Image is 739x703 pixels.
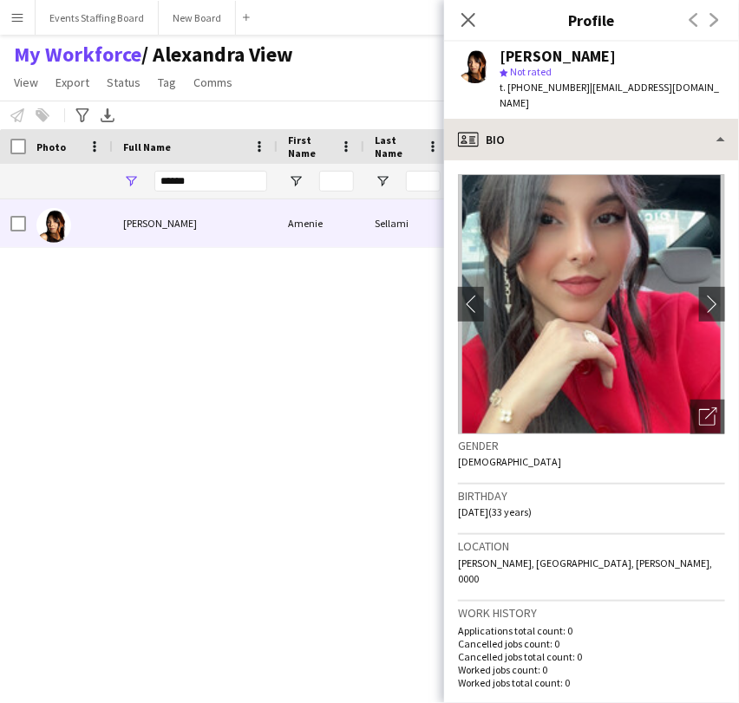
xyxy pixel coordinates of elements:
p: Applications total count: 0 [458,624,725,637]
span: View [14,75,38,90]
span: Status [107,75,141,90]
button: Open Filter Menu [375,173,390,189]
a: Export [49,71,96,94]
span: [DEMOGRAPHIC_DATA] [458,455,561,468]
span: [PERSON_NAME], [GEOGRAPHIC_DATA], [PERSON_NAME], 0000 [458,557,712,585]
button: Open Filter Menu [288,173,304,189]
app-action-btn: Advanced filters [72,105,93,126]
div: [PERSON_NAME] [500,49,616,64]
span: Export [56,75,89,90]
p: Worked jobs total count: 0 [458,676,725,689]
app-action-btn: Export XLSX [97,105,118,126]
a: Comms [186,71,239,94]
input: Full Name Filter Input [154,171,267,192]
div: Amenie [278,199,364,247]
button: Open Filter Menu [123,173,139,189]
input: First Name Filter Input [319,171,354,192]
h3: Birthday [458,488,725,504]
button: Events Staffing Board [36,1,159,35]
span: Full Name [123,140,171,153]
span: Alexandra View [141,42,293,68]
span: Comms [193,75,232,90]
h3: Work history [458,605,725,621]
img: Amenie Sellami [36,208,71,243]
h3: Location [458,538,725,554]
div: Bio [444,119,739,160]
span: Tag [158,75,176,90]
a: Status [100,71,147,94]
span: [PERSON_NAME] [123,217,197,230]
div: Open photos pop-in [690,400,725,434]
span: t. [PHONE_NUMBER] [500,81,590,94]
span: | [EMAIL_ADDRESS][DOMAIN_NAME] [500,81,719,109]
a: View [7,71,45,94]
span: First Name [288,133,333,159]
p: Cancelled jobs count: 0 [458,637,725,650]
p: Cancelled jobs total count: 0 [458,650,725,663]
p: Worked jobs count: 0 [458,663,725,676]
h3: Gender [458,438,725,453]
div: Sellami [364,199,451,247]
h3: Profile [444,9,739,31]
a: My Workforce [14,42,141,68]
span: [DATE] (33 years) [458,505,532,518]
span: Not rated [510,65,552,78]
img: Crew avatar or photo [458,174,725,434]
a: Tag [151,71,183,94]
button: New Board [159,1,236,35]
span: Last Name [375,133,420,159]
input: Last Name Filter Input [406,171,441,192]
span: Photo [36,140,66,153]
